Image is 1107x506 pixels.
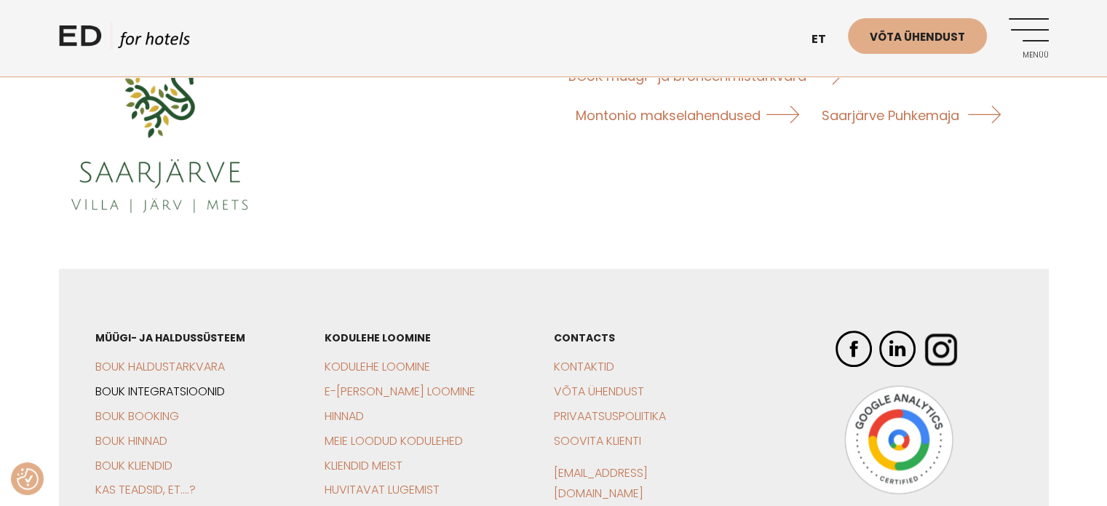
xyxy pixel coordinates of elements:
button: Nõusolekueelistused [17,468,39,490]
a: Kliendid meist [325,457,402,474]
a: Menüü [1009,18,1049,58]
img: Google Analytics Badge [844,385,953,494]
a: BOUK Integratsioonid [95,383,225,400]
a: Võta ühendust [848,18,987,54]
a: BOUK Haldustarkvara [95,358,225,375]
a: et [804,22,848,58]
a: Privaatsuspoliitika [554,408,666,424]
span: Menüü [1009,51,1049,60]
a: BOUK Kliendid [95,457,172,474]
img: ED Hotels Facebook [836,331,872,367]
a: ED HOTELS [59,22,190,58]
a: BOUK Hinnad [95,432,167,449]
a: Huvitavat lugemist [325,481,440,498]
img: ED Hotels LinkedIn [879,331,916,367]
img: Revisit consent button [17,468,39,490]
a: Võta ühendust [554,383,644,400]
a: Kas teadsid, et….? [95,481,196,498]
a: E-[PERSON_NAME] loomine [325,383,475,400]
a: BOUK Booking [95,408,179,424]
a: Meie loodud kodulehed [325,432,463,449]
a: Saarjärve Puhkemaja [822,95,1010,134]
a: [EMAIL_ADDRESS][DOMAIN_NAME] [554,465,648,502]
h3: Müügi- ja haldussüsteem [95,331,274,346]
a: Soovita klienti [554,432,641,449]
a: Kodulehe loomine [325,358,430,375]
a: Hinnad [325,408,364,424]
h3: Kodulehe loomine [325,331,503,346]
span: [PERSON_NAME] omanik [59,21,261,221]
img: ED Hotels Instagram [923,331,959,367]
h3: CONTACTS [554,331,732,346]
a: Montonio makselahendused [576,95,812,134]
a: Kontaktid [554,358,614,375]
